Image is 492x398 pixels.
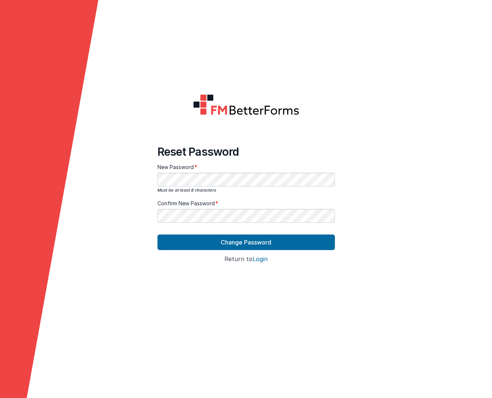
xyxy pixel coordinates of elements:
[252,256,268,263] button: Login
[157,145,335,158] h4: Reset Password
[157,200,215,207] span: Confirm New Password
[157,186,335,194] div: Must be at least 8 characters
[157,163,194,171] span: New Password
[157,256,335,263] h4: Return to
[157,235,335,250] button: Change Password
